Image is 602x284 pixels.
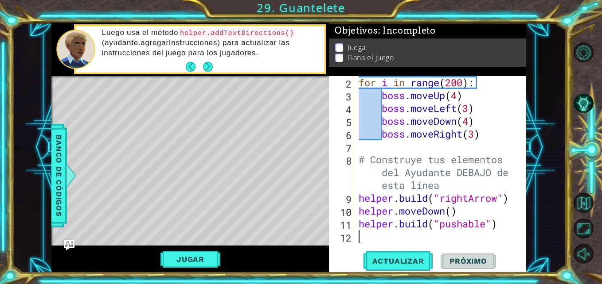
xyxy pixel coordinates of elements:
[348,42,367,52] p: Juega.
[102,28,318,58] p: Luego usa el método (ayudante.agregarInstrucciones) para actualizar las instrucciones del juego p...
[575,190,602,216] a: Volver al mapa
[64,240,74,250] button: Ask AI
[331,231,354,244] div: 12
[203,61,213,72] button: Next
[331,90,354,103] div: 3
[331,116,354,129] div: 5
[331,142,354,154] div: 7
[441,251,496,271] button: Próximo
[574,219,594,238] button: Maximizar navegador
[331,77,354,90] div: 2
[178,28,296,38] code: helper.addTextDirections()
[331,129,354,142] div: 6
[160,251,220,268] button: Jugar
[331,206,354,219] div: 10
[574,193,594,213] button: Volver al mapa
[574,93,594,113] button: Pista IA
[331,193,354,206] div: 9
[335,25,436,36] span: Objetivos
[364,257,433,265] span: Actualizar
[331,154,354,193] div: 8
[574,244,594,264] button: Sonido encendido
[331,103,354,116] div: 4
[364,251,433,271] button: Actualizar
[574,42,594,62] button: Opciones de nivel
[441,257,496,265] span: Próximo
[52,130,66,222] span: Banco de códigos
[331,219,354,231] div: 11
[348,53,394,62] p: Gana el juego
[378,25,436,36] span: : Incompleto
[186,62,203,72] button: Back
